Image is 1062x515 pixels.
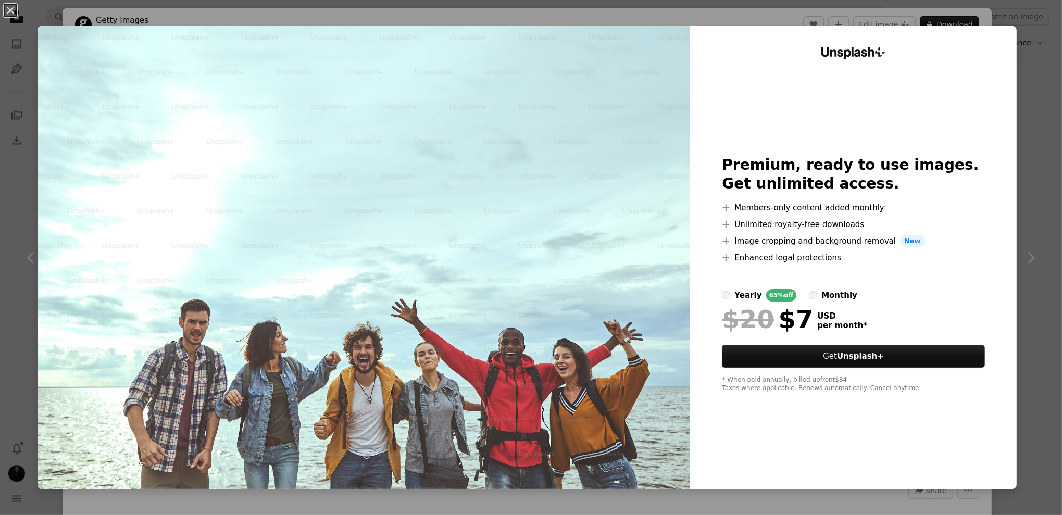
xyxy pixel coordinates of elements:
li: Members-only content added monthly [722,202,984,214]
span: $20 [722,306,774,333]
li: Image cropping and background removal [722,235,984,247]
span: New [900,235,925,247]
div: * When paid annually, billed upfront $84 Taxes where applicable. Renews automatically. Cancel any... [722,376,984,393]
a: GetUnsplash+ [722,345,984,368]
input: monthly [809,291,817,299]
div: $7 [722,306,813,333]
div: yearly [734,289,761,302]
div: 65% off [766,289,797,302]
h2: Premium, ready to use images. Get unlimited access. [722,156,984,193]
div: monthly [821,289,857,302]
span: per month * [817,321,867,330]
input: yearly65%off [722,291,730,299]
li: Unlimited royalty-free downloads [722,218,984,231]
span: USD [817,311,867,321]
li: Enhanced legal protections [722,252,984,264]
strong: Unsplash+ [837,351,884,361]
